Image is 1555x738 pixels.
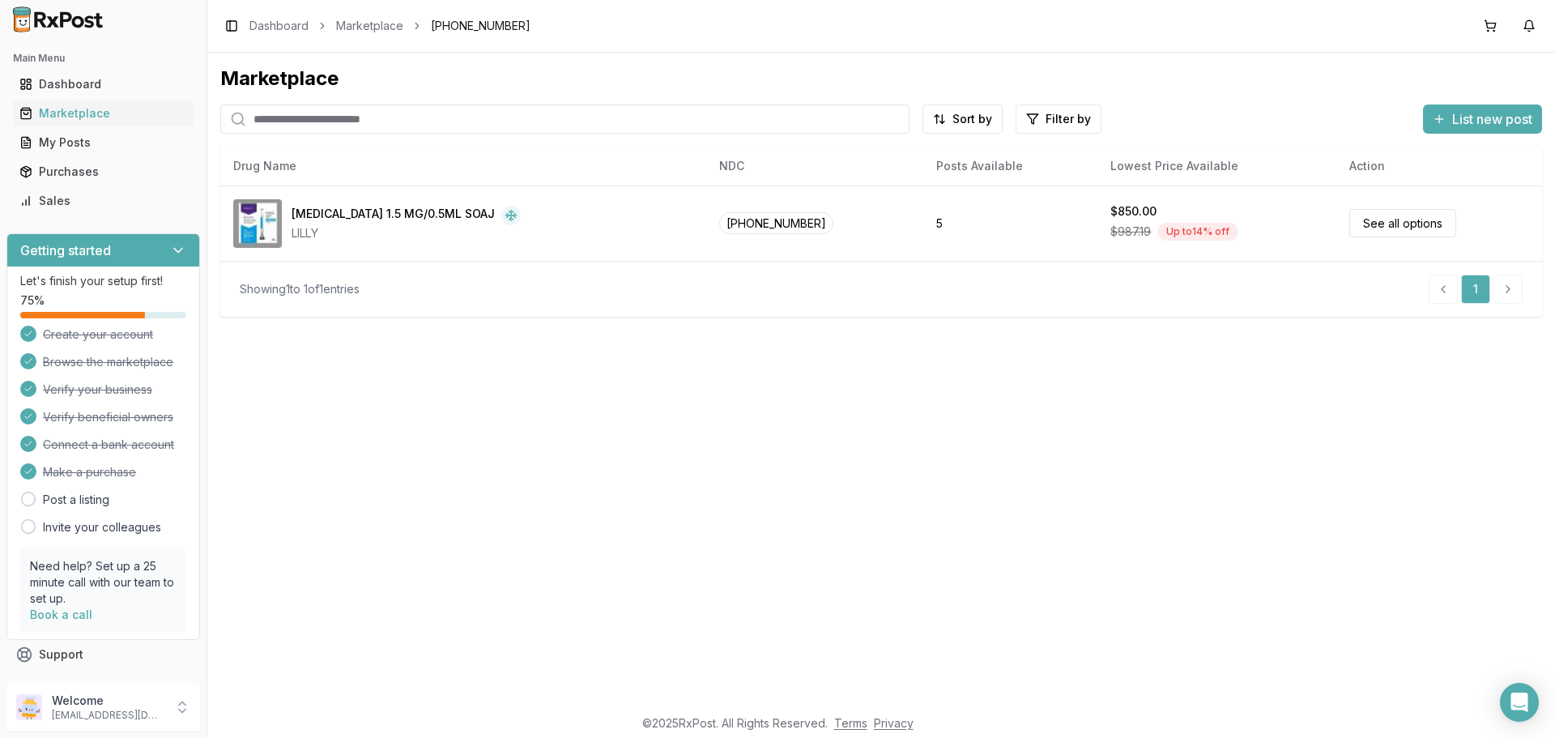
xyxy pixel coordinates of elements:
span: Create your account [43,326,153,343]
h2: Main Menu [13,52,194,65]
button: List new post [1423,105,1542,134]
a: Marketplace [13,99,194,128]
button: Sort by [922,105,1003,134]
div: Sales [19,193,187,209]
button: Purchases [6,159,200,185]
button: Sales [6,188,200,214]
span: Verify beneficial owners [43,409,173,425]
div: [MEDICAL_DATA] 1.5 MG/0.5ML SOAJ [292,206,495,225]
button: My Posts [6,130,200,156]
button: Filter by [1016,105,1101,134]
span: 75 % [20,292,45,309]
div: Marketplace [19,105,187,122]
a: Privacy [874,716,914,730]
div: Purchases [19,164,187,180]
span: Feedback [39,676,94,692]
img: Trulicity 1.5 MG/0.5ML SOAJ [233,199,282,248]
button: Feedback [6,669,200,698]
th: Drug Name [220,147,706,186]
a: List new post [1423,113,1542,129]
span: $987.19 [1110,224,1151,240]
a: Book a call [30,608,92,621]
td: 5 [923,186,1097,261]
div: Up to 14 % off [1157,223,1238,241]
span: Filter by [1046,111,1091,127]
th: NDC [706,147,923,186]
a: Dashboard [249,18,309,34]
th: Posts Available [923,147,1097,186]
th: Lowest Price Available [1097,147,1336,186]
p: [EMAIL_ADDRESS][DOMAIN_NAME] [52,709,164,722]
h3: Getting started [20,241,111,260]
nav: pagination [1429,275,1523,304]
a: See all options [1349,209,1456,237]
a: Sales [13,186,194,215]
span: Sort by [952,111,992,127]
button: Marketplace [6,100,200,126]
img: User avatar [16,694,42,720]
img: RxPost Logo [6,6,110,32]
a: Dashboard [13,70,194,99]
div: Marketplace [220,66,1542,92]
div: Dashboard [19,76,187,92]
a: 1 [1461,275,1490,304]
span: Browse the marketplace [43,354,173,370]
a: Purchases [13,157,194,186]
span: List new post [1452,109,1532,129]
div: My Posts [19,134,187,151]
a: Marketplace [336,18,403,34]
span: Verify your business [43,382,152,398]
span: [PHONE_NUMBER] [431,18,530,34]
div: LILLY [292,225,521,241]
div: Open Intercom Messenger [1500,683,1539,722]
th: Action [1336,147,1542,186]
div: $850.00 [1110,203,1157,220]
nav: breadcrumb [249,18,530,34]
p: Welcome [52,693,164,709]
p: Need help? Set up a 25 minute call with our team to set up. [30,558,177,607]
div: Showing 1 to 1 of 1 entries [240,281,360,297]
button: Support [6,640,200,669]
span: Connect a bank account [43,437,174,453]
a: Terms [834,716,867,730]
a: Invite your colleagues [43,519,161,535]
p: Let's finish your setup first! [20,273,186,289]
span: Make a purchase [43,464,136,480]
span: [PHONE_NUMBER] [719,212,833,234]
a: My Posts [13,128,194,157]
button: Dashboard [6,71,200,97]
a: Post a listing [43,492,109,508]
